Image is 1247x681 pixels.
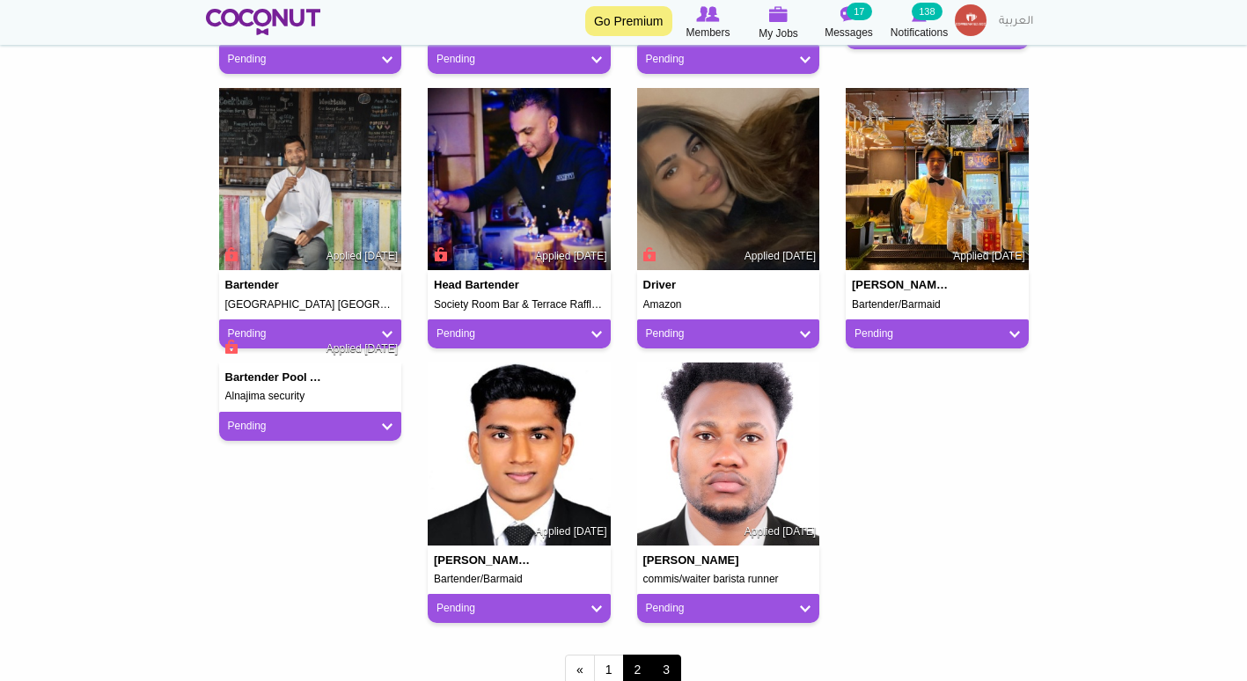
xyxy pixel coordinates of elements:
span: Connect to Unlock the Profile [223,338,238,355]
h5: Bartender/Barmaid [434,574,605,585]
img: Messages [840,6,858,22]
a: Pending [436,52,602,67]
img: PREM NARAYANA's picture [219,88,402,271]
a: Pending [646,601,811,616]
a: Go Premium [585,6,672,36]
h5: Society Room Bar & Terrace Raffles in [GEOGRAPHIC_DATA] [GEOGRAPHIC_DATA] [434,299,605,311]
img: Notifications [912,6,927,22]
h5: [GEOGRAPHIC_DATA] [GEOGRAPHIC_DATA] [225,299,396,311]
h4: [PERSON_NAME] [PERSON_NAME] [434,554,536,567]
img: Home [206,9,321,35]
h5: commis/waiter barista runner [643,574,814,585]
span: Notifications [891,24,948,41]
span: Messages [825,24,873,41]
h4: Bartender [225,279,327,291]
img: Suren Dilhan's picture [428,88,611,271]
span: Members [686,24,730,41]
img: Mirela Petrache's picture [637,88,820,271]
h4: [PERSON_NAME] [643,554,745,567]
img: Jerin Kozhackal Varkey's picture [428,362,611,546]
img: Aung Kyaw Than's picture [846,88,1029,271]
h4: Driver [643,279,745,291]
a: Pending [436,601,602,616]
h5: Amazon [643,299,814,311]
a: Pending [228,326,393,341]
a: Pending [646,326,811,341]
a: Pending [228,52,393,67]
h5: Bartender/Barmaid [852,299,1023,311]
img: Browse Members [696,6,719,22]
h5: Alnajima security [225,391,396,402]
a: Pending [855,326,1020,341]
span: My Jobs [759,25,798,42]
a: العربية [990,4,1042,40]
a: Pending [646,52,811,67]
a: Notifications Notifications 138 [884,4,955,41]
img: Bernard Blankson's picture [637,362,820,546]
img: My Jobs [769,6,789,22]
a: Pending [228,419,393,434]
a: Browse Members Members [673,4,744,41]
small: 17 [847,3,871,20]
small: 138 [912,3,942,20]
span: Connect to Unlock the Profile [431,245,447,263]
h4: Bartender pool attendant [225,371,327,384]
a: Messages Messages 17 [814,4,884,41]
h4: [PERSON_NAME] Than [852,279,954,291]
a: Pending [436,326,602,341]
span: Connect to Unlock the Profile [223,245,238,263]
a: My Jobs My Jobs [744,4,814,42]
h4: Head Bartender [434,279,536,291]
span: Connect to Unlock the Profile [641,245,657,263]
